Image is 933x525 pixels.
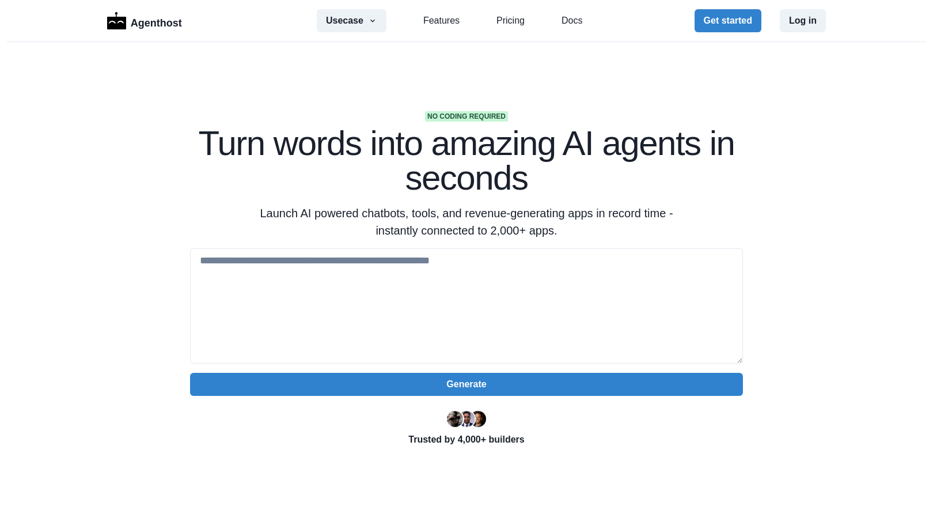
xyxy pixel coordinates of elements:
[107,11,182,31] a: LogoAgenthost
[190,433,743,447] p: Trusted by 4,000+ builders
[423,14,460,28] a: Features
[190,373,743,396] button: Generate
[458,411,475,427] img: Segun Adebayo
[562,14,582,28] a: Docs
[131,11,182,31] p: Agenthost
[780,9,826,32] button: Log in
[695,9,761,32] button: Get started
[317,9,386,32] button: Usecase
[190,126,743,195] h1: Turn words into amazing AI agents in seconds
[425,111,508,122] span: No coding required
[447,411,463,427] img: Ryan Florence
[470,411,486,427] img: Kent Dodds
[496,14,525,28] a: Pricing
[245,205,688,239] p: Launch AI powered chatbots, tools, and revenue-generating apps in record time - instantly connect...
[107,12,126,29] img: Logo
